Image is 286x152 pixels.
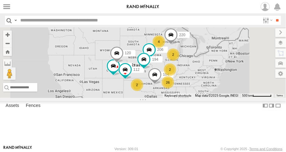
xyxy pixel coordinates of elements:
label: Assets [2,101,22,110]
label: Dock Summary Table to the Right [269,101,275,110]
label: Fences [23,101,44,110]
div: 2 [167,48,179,61]
span: 104 [163,72,169,77]
span: 112 [133,67,140,72]
a: Terms (opens in new tab) [277,94,283,97]
button: Map Scale: 500 km per 57 pixels [240,94,274,98]
label: Search Filter Options [260,16,274,25]
div: © Copyright 2025 - [221,147,283,151]
button: Drag Pegman onto the map to open Street View [3,67,16,80]
label: Search Query [13,16,18,25]
div: 2 [131,79,143,91]
a: Terms and Conditions [250,147,283,151]
button: Zoom out [3,39,12,48]
span: 220 [179,33,185,37]
button: Zoom Home [3,48,12,56]
span: 500 km [242,94,253,97]
div: Version: 309.01 [115,147,138,151]
label: Measure [3,59,12,68]
img: rand-logo.svg [127,5,159,9]
label: Hide Summary Table [275,101,281,110]
span: Map data ©2025 Google, INEGI [195,94,238,97]
div: 26 [162,76,174,89]
button: Zoom in [3,30,12,39]
span: 194 [152,57,158,62]
div: 2 [164,63,176,76]
span: 206 [157,48,164,52]
a: Visit our Website [3,146,32,152]
button: Keyboard shortcuts [164,94,191,98]
span: 120 [125,51,131,55]
label: Dock Summary Table to the Left [262,101,269,110]
div: 4 [153,35,165,48]
label: Map Settings [275,69,286,78]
